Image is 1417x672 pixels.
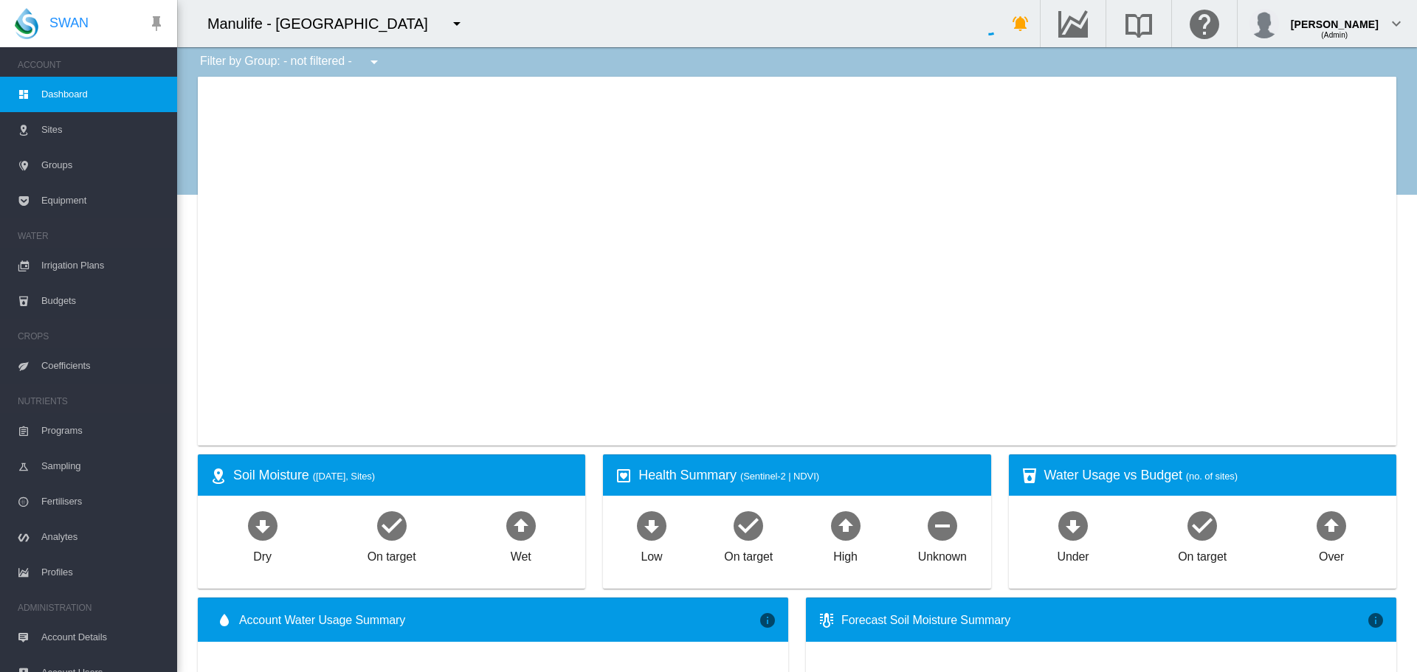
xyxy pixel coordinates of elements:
[210,467,227,485] md-icon: icon-map-marker-radius
[925,508,960,543] md-icon: icon-minus-circle
[18,325,165,348] span: CROPS
[41,620,165,655] span: Account Details
[1321,31,1348,39] span: (Admin)
[634,508,669,543] md-icon: icon-arrow-down-bold-circle
[41,448,165,484] span: Sampling
[841,612,1367,628] div: Forecast Soil Moisture Summary
[1367,612,1385,629] md-icon: icon-information
[41,283,165,319] span: Budgets
[313,471,375,482] span: ([DATE], Sites)
[1055,508,1091,543] md-icon: icon-arrow-down-bold-circle
[41,77,165,112] span: Dashboard
[731,508,766,543] md-icon: icon-checkbox-marked-circle
[49,14,89,32] span: SWAN
[239,612,759,628] span: Account Water Usage Summary
[207,13,441,34] div: Manulife - [GEOGRAPHIC_DATA]
[148,15,165,32] md-icon: icon-pin
[18,224,165,248] span: WATER
[15,8,38,39] img: SWAN-Landscape-Logo-Colour-drop.png
[18,389,165,413] span: NUTRIENTS
[41,348,165,384] span: Coefficients
[233,466,573,485] div: Soil Moisture
[374,508,410,543] md-icon: icon-checkbox-marked-circle
[1185,508,1220,543] md-icon: icon-checkbox-marked-circle
[1291,11,1379,26] div: [PERSON_NAME]
[641,543,662,565] div: Low
[442,9,472,38] button: icon-menu-down
[1012,15,1030,32] md-icon: icon-bell-ring
[448,15,466,32] md-icon: icon-menu-down
[1178,543,1227,565] div: On target
[724,543,773,565] div: On target
[1121,15,1156,32] md-icon: Search the knowledge base
[189,47,393,77] div: Filter by Group: - not filtered -
[1249,9,1279,38] img: profile.jpg
[359,47,389,77] button: icon-menu-down
[511,543,531,565] div: Wet
[41,112,165,148] span: Sites
[18,53,165,77] span: ACCOUNT
[828,508,863,543] md-icon: icon-arrow-up-bold-circle
[41,248,165,283] span: Irrigation Plans
[1387,15,1405,32] md-icon: icon-chevron-down
[41,183,165,218] span: Equipment
[918,543,967,565] div: Unknown
[253,543,272,565] div: Dry
[245,508,280,543] md-icon: icon-arrow-down-bold-circle
[818,612,835,629] md-icon: icon-thermometer-lines
[41,519,165,555] span: Analytes
[833,543,858,565] div: High
[41,555,165,590] span: Profiles
[615,467,632,485] md-icon: icon-heart-box-outline
[503,508,539,543] md-icon: icon-arrow-up-bold-circle
[1021,467,1038,485] md-icon: icon-cup-water
[759,612,776,629] md-icon: icon-information
[1006,9,1035,38] button: icon-bell-ring
[740,471,819,482] span: (Sentinel-2 | NDVI)
[41,148,165,183] span: Groups
[1044,466,1385,485] div: Water Usage vs Budget
[18,596,165,620] span: ADMINISTRATION
[1187,15,1222,32] md-icon: Click here for help
[1186,471,1238,482] span: (no. of sites)
[216,612,233,629] md-icon: icon-water
[638,466,979,485] div: Health Summary
[1314,508,1349,543] md-icon: icon-arrow-up-bold-circle
[1319,543,1344,565] div: Over
[1058,543,1089,565] div: Under
[41,484,165,519] span: Fertilisers
[368,543,416,565] div: On target
[1055,15,1091,32] md-icon: Go to the Data Hub
[365,53,383,71] md-icon: icon-menu-down
[41,413,165,448] span: Programs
